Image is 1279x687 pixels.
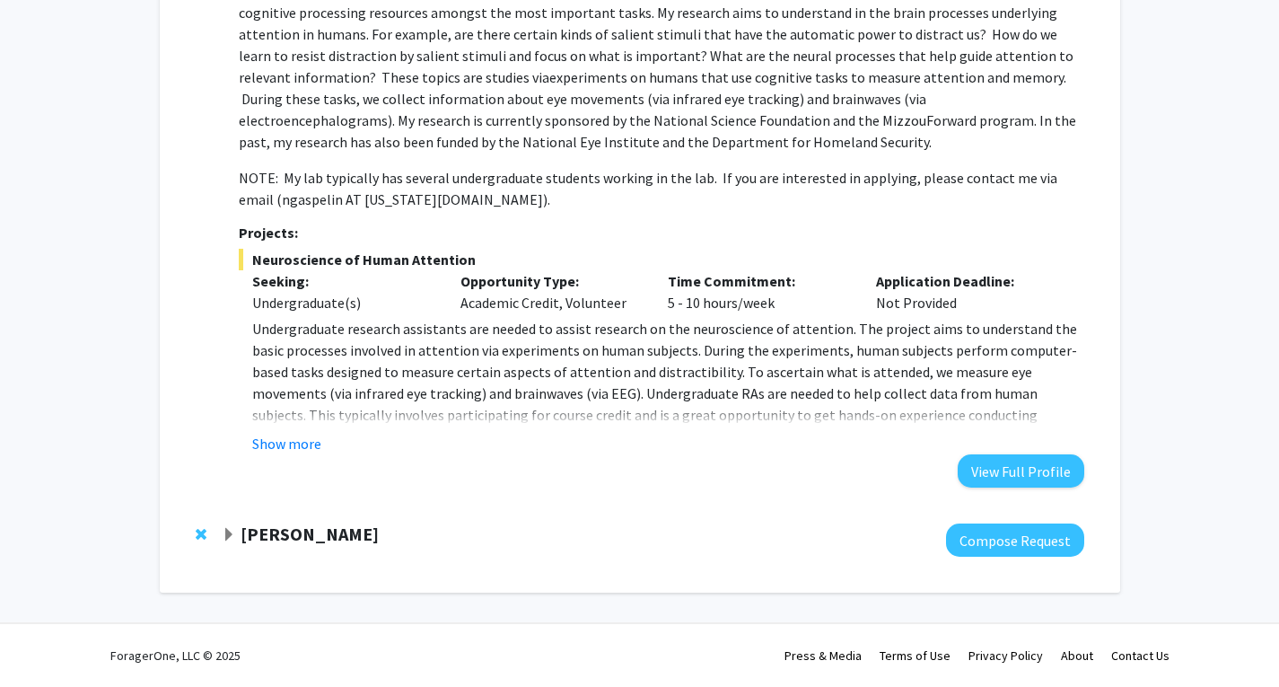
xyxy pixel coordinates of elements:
[239,224,298,242] strong: Projects:
[460,270,642,292] p: Opportunity Type:
[239,68,1076,151] span: experiments on humans that use cognitive tasks to measure attention and memory. During these task...
[1111,647,1169,664] a: Contact Us
[13,606,76,674] iframe: Chat
[668,270,849,292] p: Time Commitment:
[252,292,434,313] div: Undergraduate(s)
[654,270,863,313] div: 5 - 10 hours/week
[252,270,434,292] p: Seeking:
[222,528,236,542] span: Expand Yujiang Fang Bookmark
[252,433,321,454] button: Show more
[239,249,1083,270] span: Neuroscience of Human Attention
[784,647,862,664] a: Press & Media
[863,270,1071,313] div: Not Provided
[196,527,206,542] span: Remove Yujiang Fang from bookmarks
[239,169,1057,208] span: NOTE: My lab typically has several undergraduate students working in the lab. If you are interest...
[447,270,655,313] div: Academic Credit, Volunteer
[946,524,1084,557] button: Compose Request to Yujiang Fang
[252,318,1083,469] p: Undergraduate research assistants are needed to assist research on the neuroscience of attention....
[1061,647,1093,664] a: About
[110,624,241,687] div: ForagerOne, LLC © 2025
[876,270,1057,292] p: Application Deadline:
[880,647,950,664] a: Terms of Use
[968,647,1043,664] a: Privacy Policy
[958,454,1084,488] button: View Full Profile
[241,523,379,545] strong: [PERSON_NAME]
